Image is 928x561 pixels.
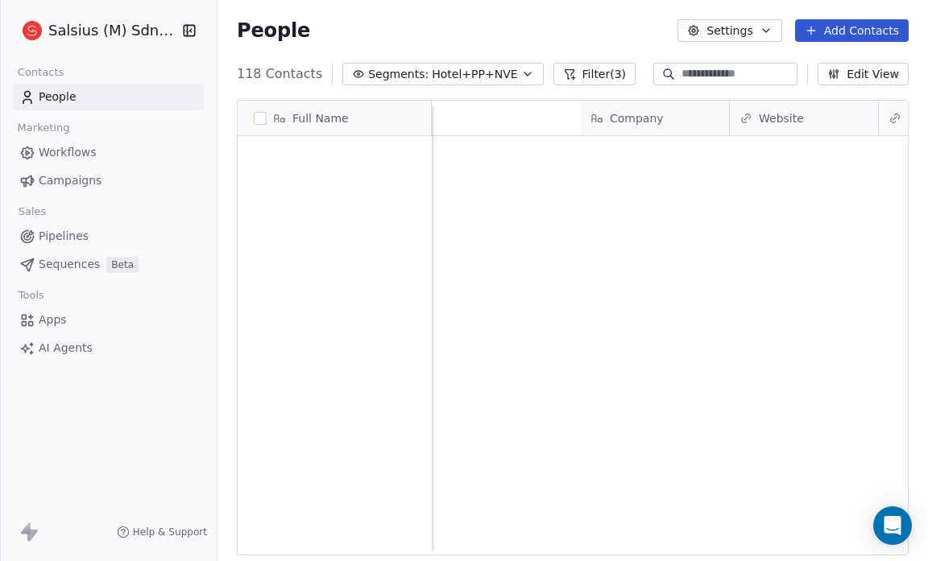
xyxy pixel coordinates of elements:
a: Help & Support [117,526,207,538]
a: People [13,84,204,110]
div: Full Name [238,101,431,135]
span: Website [759,110,804,126]
span: Company [610,110,664,126]
div: grid [238,136,432,556]
div: Company [581,101,729,135]
button: Filter(3) [553,63,636,85]
span: Full Name [292,110,349,126]
button: Settings [677,19,781,42]
span: AI Agents [39,340,93,357]
a: SequencesBeta [13,251,204,278]
span: People [39,89,77,105]
a: Apps [13,307,204,333]
span: Beta [106,257,139,273]
span: Tools [11,283,51,307]
button: Edit View [818,63,909,85]
span: Segments: [368,66,429,83]
a: AI Agents [13,335,204,361]
div: Open Intercom Messenger [873,506,912,545]
span: Workflows [39,144,97,161]
span: Apps [39,311,67,328]
span: 118 Contacts [237,64,322,84]
span: Hotel+PP+NVE [432,66,517,83]
span: Pipelines [39,228,89,245]
a: Campaigns [13,167,204,194]
span: Sequences [39,256,100,273]
img: logo%20salsius.png [23,21,42,40]
button: Salsius (M) Sdn Bhd [19,17,172,44]
span: Contacts [10,60,71,85]
button: Add Contacts [795,19,909,42]
span: Campaigns [39,172,101,189]
a: Pipelines [13,223,204,250]
span: Sales [11,200,53,224]
span: Marketing [10,116,77,140]
span: Help & Support [133,526,207,538]
div: Website [730,101,878,135]
span: People [237,19,310,43]
a: Workflows [13,139,204,166]
span: Salsius (M) Sdn Bhd [48,20,178,41]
